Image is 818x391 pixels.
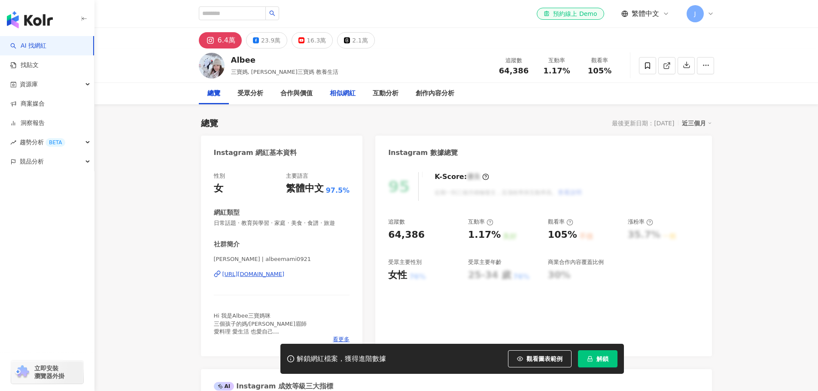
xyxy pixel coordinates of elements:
button: 2.1萬 [337,32,374,48]
a: 商案媒合 [10,100,45,108]
span: 97.5% [326,186,350,195]
button: 23.9萬 [246,32,287,48]
a: 洞察報告 [10,119,45,127]
div: 受眾分析 [237,88,263,99]
div: 漲粉率 [628,218,653,226]
div: 商業合作內容覆蓋比例 [548,258,604,266]
div: 受眾主要年齡 [468,258,502,266]
span: 1.17% [543,67,570,75]
span: 105% [588,67,612,75]
img: logo [7,11,53,28]
div: 網紅類型 [214,208,240,217]
span: 立即安裝 瀏覽器外掛 [34,364,64,380]
div: 互動分析 [373,88,398,99]
span: rise [10,139,16,145]
div: 主要語言 [286,172,308,180]
div: BETA [46,138,65,147]
div: 最後更新日期：[DATE] [612,120,674,127]
span: Hi 我是Albee三寶媽咪 三個孩子的媽/[PERSON_NAME]眉師 愛料理 愛生活 也愛自己 Youtube、粉專🔎Albee三寶媽 臉書好物社團🔎初心好日子 商案合作請洽信箱： 👉[E... [214,312,331,382]
span: 競品分析 [20,152,44,171]
div: 女 [214,182,223,195]
a: searchAI 找網紅 [10,42,46,50]
div: 近三個月 [682,118,712,129]
div: 預約線上 Demo [544,9,597,18]
button: 6.4萬 [199,32,242,48]
span: 觀看圖表範例 [526,355,563,362]
span: 看更多 [333,336,350,343]
div: K-Score : [435,172,489,182]
div: 1.17% [468,228,501,242]
img: KOL Avatar [199,53,225,79]
div: 互動率 [468,218,493,226]
div: 觀看率 [548,218,573,226]
a: 找貼文 [10,61,39,70]
div: 受眾主要性別 [388,258,422,266]
span: 趨勢分析 [20,133,65,152]
span: 繁體中文 [632,9,659,18]
button: 觀看圖表範例 [508,350,572,367]
div: 105% [548,228,577,242]
span: 64,386 [499,66,529,75]
span: [PERSON_NAME] | albeemami0921 [214,255,350,263]
div: 解鎖網紅檔案，獲得進階數據 [297,355,386,364]
div: 性別 [214,172,225,180]
button: 解鎖 [578,350,617,367]
div: Instagram 成效等級三大指標 [214,382,333,391]
a: 預約線上 Demo [537,8,604,20]
div: 女性 [388,269,407,282]
div: 總覽 [207,88,220,99]
span: search [269,10,275,16]
div: 總覽 [201,117,218,129]
div: Albee [231,55,338,65]
span: 資源庫 [20,75,38,94]
div: 繁體中文 [286,182,324,195]
div: 觀看率 [584,56,616,65]
a: chrome extension立即安裝 瀏覽器外掛 [11,361,83,384]
div: 合作與價值 [280,88,313,99]
div: 6.4萬 [218,34,235,46]
div: 64,386 [388,228,425,242]
div: 相似網紅 [330,88,356,99]
span: 三寶媽, [PERSON_NAME]三寶媽 教養生活 [231,69,338,75]
div: 23.9萬 [261,34,280,46]
div: [URL][DOMAIN_NAME] [222,270,285,278]
div: 16.3萬 [307,34,326,46]
div: 創作內容分析 [416,88,454,99]
div: AI [214,382,234,391]
div: Instagram 數據總覽 [388,148,458,158]
span: lock [587,356,593,362]
a: [URL][DOMAIN_NAME] [214,270,350,278]
img: chrome extension [14,365,30,379]
div: 社群簡介 [214,240,240,249]
span: 解鎖 [596,355,608,362]
div: 互動率 [541,56,573,65]
div: 追蹤數 [388,218,405,226]
button: 16.3萬 [292,32,333,48]
span: J [694,9,696,18]
div: 追蹤數 [498,56,530,65]
div: 2.1萬 [352,34,368,46]
div: Instagram 網紅基本資料 [214,148,297,158]
span: 日常話題 · 教育與學習 · 家庭 · 美食 · 食譜 · 旅遊 [214,219,350,227]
